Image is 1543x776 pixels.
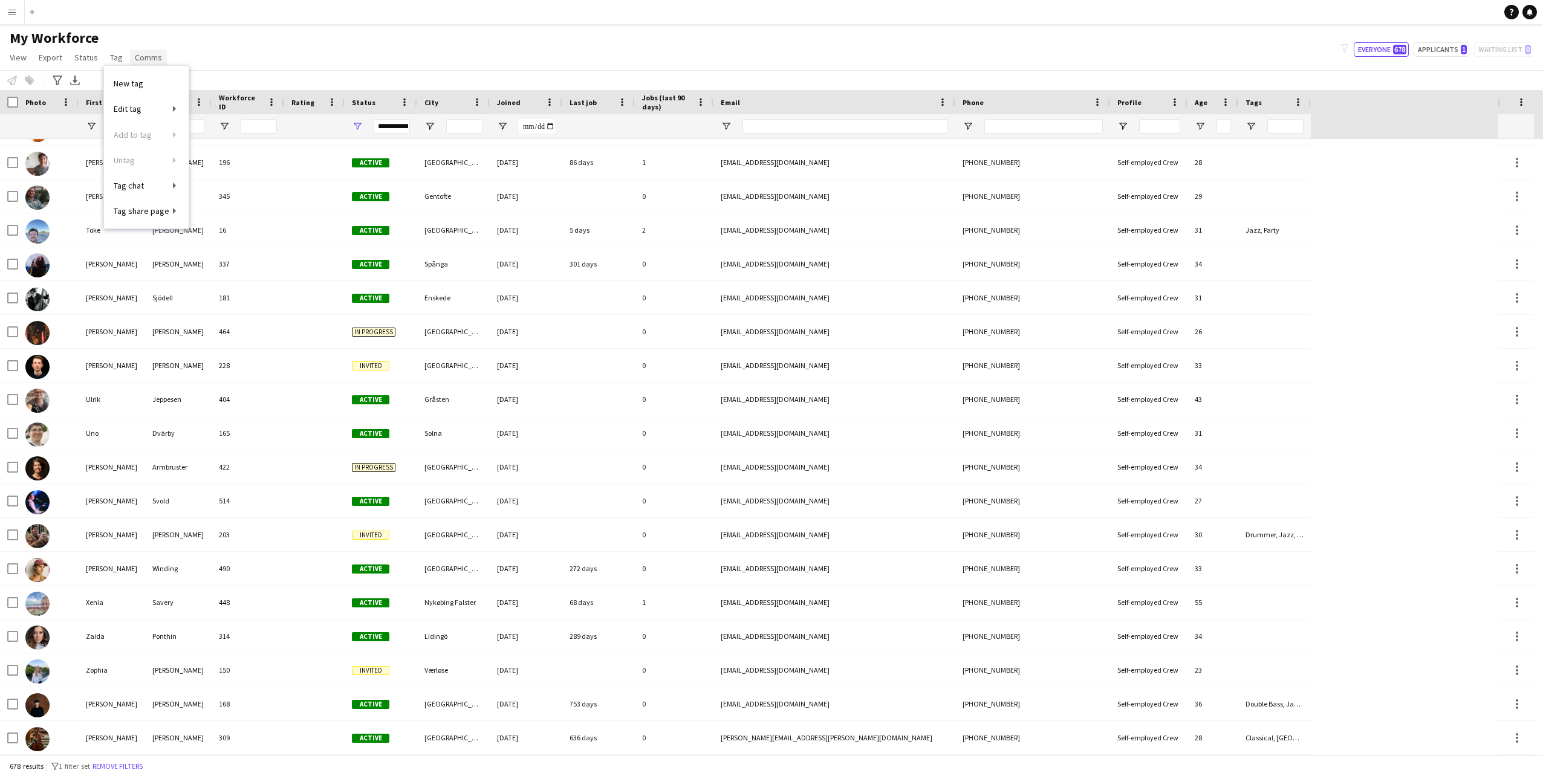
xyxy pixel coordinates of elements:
span: Jobs (last 90 days) [642,93,692,111]
div: [GEOGRAPHIC_DATA] [417,450,490,483]
div: [EMAIL_ADDRESS][DOMAIN_NAME] [713,247,955,280]
div: 422 [212,450,284,483]
div: [PERSON_NAME] [79,179,145,213]
div: [PHONE_NUMBER] [955,349,1110,382]
div: 203 [212,518,284,551]
div: 0 [635,687,713,720]
img: Torbjørn Jørgensen [25,355,50,379]
img: Victor Peter Svold [25,490,50,514]
div: Xenia [79,586,145,619]
span: Age [1195,98,1207,107]
div: [DATE] [490,281,562,314]
div: [EMAIL_ADDRESS][DOMAIN_NAME] [713,484,955,517]
a: Export [34,50,67,65]
div: 345 [212,179,284,213]
img: Uno Dvärby [25,422,50,447]
span: In progress [352,463,395,472]
div: 314 [212,619,284,653]
div: Self-employed Crew [1110,315,1187,348]
span: Comms [135,52,162,63]
div: 272 days [562,552,635,585]
div: 31 [1187,213,1238,247]
button: Open Filter Menu [352,121,363,132]
div: [PERSON_NAME] [79,281,145,314]
div: 181 [212,281,284,314]
div: [EMAIL_ADDRESS][DOMAIN_NAME] [713,315,955,348]
span: View [10,52,27,63]
div: Self-employed Crew [1110,619,1187,653]
div: [GEOGRAPHIC_DATA] [417,721,490,754]
img: William Reis [25,524,50,548]
div: Double Bass, Jazz, [GEOGRAPHIC_DATA], [GEOGRAPHIC_DATA] [1238,687,1311,720]
div: [PERSON_NAME] [79,450,145,483]
div: Self-employed Crew [1110,146,1187,179]
div: [GEOGRAPHIC_DATA] [417,146,490,179]
div: 196 [212,146,284,179]
div: Self-employed Crew [1110,721,1187,754]
span: Invited [352,666,389,675]
div: 0 [635,484,713,517]
div: [PHONE_NUMBER] [955,518,1110,551]
div: Winding [145,552,212,585]
div: 55 [1187,586,1238,619]
div: [GEOGRAPHIC_DATA] [417,213,490,247]
img: Vera Armbruster [25,456,50,480]
div: 464 [212,315,284,348]
div: [PERSON_NAME] [79,146,145,179]
div: [GEOGRAPHIC_DATA] [417,315,490,348]
img: Åse-Maria Bygland Larsen [25,727,50,751]
div: [PHONE_NUMBER] [955,179,1110,213]
div: [DATE] [490,213,562,247]
div: Self-employed Crew [1110,179,1187,213]
span: Last job [570,98,597,107]
div: [EMAIL_ADDRESS][DOMAIN_NAME] [713,281,955,314]
div: Self-employed Crew [1110,383,1187,416]
div: [PERSON_NAME] [145,247,212,280]
app-action-btn: Advanced filters [50,73,65,88]
div: 168 [212,687,284,720]
div: 2 [635,213,713,247]
div: Enskede [417,281,490,314]
button: Open Filter Menu [1117,121,1128,132]
div: 1 [635,586,713,619]
div: 27 [1187,484,1238,517]
div: [PERSON_NAME] [145,213,212,247]
div: [DATE] [490,619,562,653]
div: Self-employed Crew [1110,518,1187,551]
div: 0 [635,518,713,551]
button: Open Filter Menu [86,121,97,132]
div: 0 [635,247,713,280]
button: Open Filter Menu [219,121,230,132]
div: [EMAIL_ADDRESS][DOMAIN_NAME] [713,383,955,416]
img: Tom Gabrielsson [25,253,50,277]
app-action-btn: Export XLSX [68,73,82,88]
div: [GEOGRAPHIC_DATA] [417,518,490,551]
div: Gråsten [417,383,490,416]
span: Active [352,294,389,303]
div: Jazz, Party [1238,213,1311,247]
div: 31 [1187,281,1238,314]
span: Joined [497,98,521,107]
div: Self-employed Crew [1110,586,1187,619]
div: 0 [635,315,713,348]
div: 0 [635,383,713,416]
div: Nykøbing Falster [417,586,490,619]
div: [PERSON_NAME] [145,518,212,551]
span: Active [352,226,389,235]
img: Toke Lynggaard Larsen [25,219,50,244]
button: Everyone678 [1354,42,1409,57]
div: [PHONE_NUMBER] [955,687,1110,720]
button: Open Filter Menu [1195,121,1206,132]
span: City [424,98,438,107]
div: [PHONE_NUMBER] [955,552,1110,585]
div: Lidingö [417,619,490,653]
div: [EMAIL_ADDRESS][DOMAIN_NAME] [713,179,955,213]
input: Workforce ID Filter Input [241,119,277,134]
div: [EMAIL_ADDRESS][DOMAIN_NAME] [713,586,955,619]
button: Open Filter Menu [721,121,732,132]
div: 490 [212,552,284,585]
div: [PHONE_NUMBER] [955,450,1110,483]
span: Active [352,598,389,607]
span: Status [74,52,98,63]
div: [EMAIL_ADDRESS][DOMAIN_NAME] [713,416,955,450]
